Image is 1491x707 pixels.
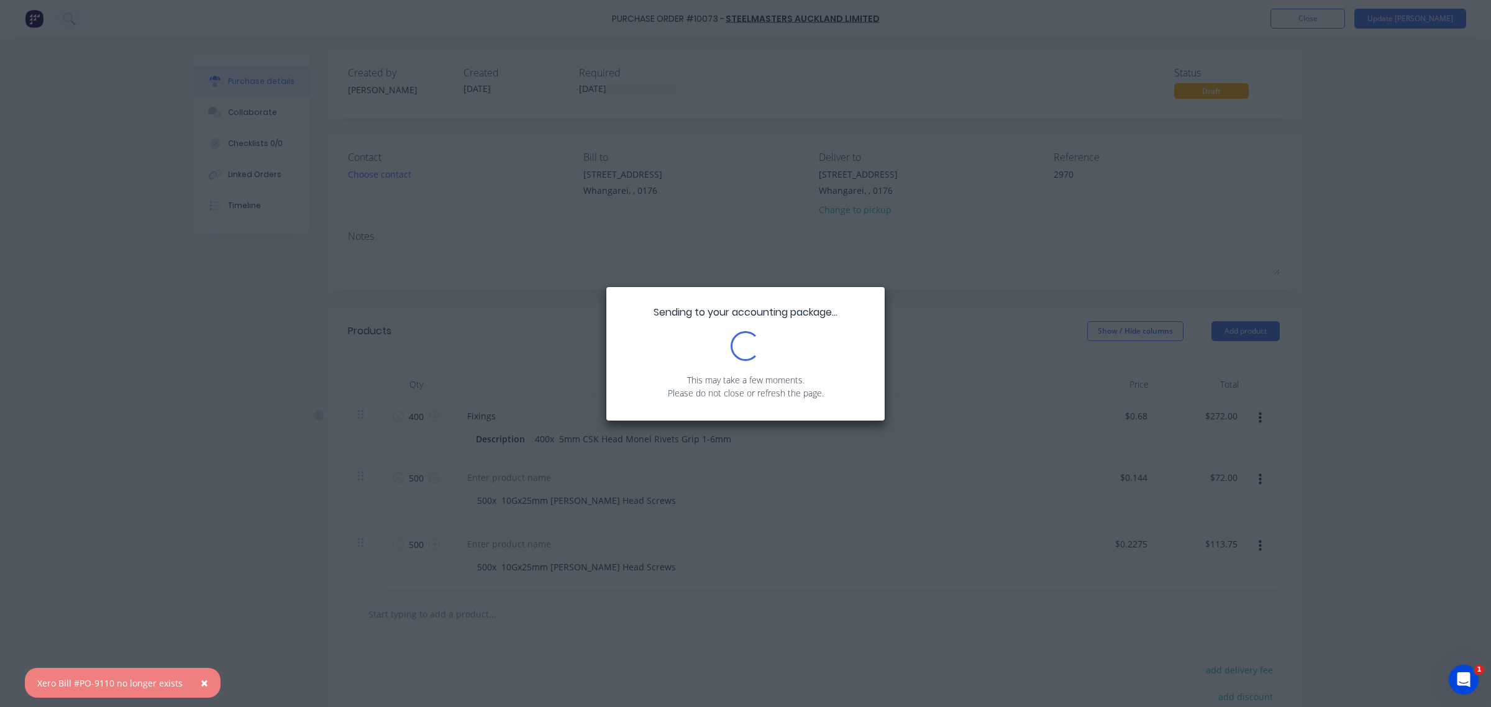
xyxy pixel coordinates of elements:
div: Xero Bill #PO-9110 no longer exists [37,677,183,690]
p: This may take a few moments. [625,373,866,386]
iframe: Intercom live chat [1449,665,1479,695]
span: × [201,674,208,691]
span: 1 [1474,665,1484,675]
button: Close [188,668,221,698]
span: Sending to your accounting package... [654,305,837,319]
p: Please do not close or refresh the page. [625,386,866,399]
